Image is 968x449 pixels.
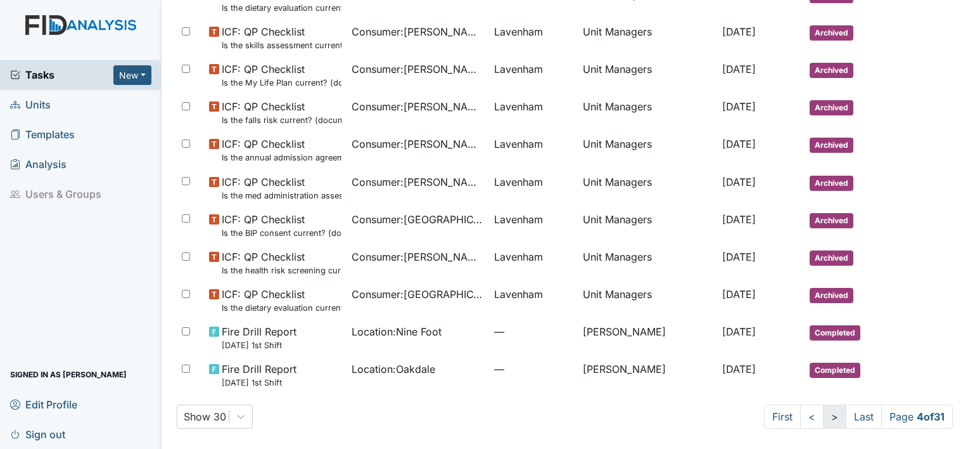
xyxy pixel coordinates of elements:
[10,424,65,444] span: Sign out
[10,67,113,82] a: Tasks
[222,77,341,89] small: Is the My Life Plan current? (document the date in the comment section)
[10,365,127,384] span: Signed in as [PERSON_NAME]
[352,62,484,77] span: Consumer : [PERSON_NAME]
[222,377,296,389] small: [DATE] 1st Shift
[722,25,756,38] span: [DATE]
[810,363,860,378] span: Completed
[10,125,75,145] span: Templates
[184,409,226,424] div: Show 30
[352,361,435,377] span: Location : Oakdale
[222,152,341,164] small: Is the annual admission agreement current? (document the date in the comment section)
[222,136,341,164] span: ICF: QP Checklist Is the annual admission agreement current? (document the date in the comment se...
[810,138,853,153] span: Archived
[722,363,756,375] span: [DATE]
[494,174,543,190] span: Lavenham
[810,100,853,115] span: Archived
[722,100,756,113] span: [DATE]
[494,99,543,114] span: Lavenham
[846,405,882,429] a: Last
[222,339,296,351] small: [DATE] 1st Shift
[494,324,572,339] span: —
[810,288,853,303] span: Archived
[222,227,341,239] small: Is the BIP consent current? (document the date, BIP number in the comment section)
[494,287,543,302] span: Lavenham
[352,136,484,152] span: Consumer : [PERSON_NAME]
[578,94,717,131] td: Unit Managers
[494,249,543,264] span: Lavenham
[764,405,801,429] a: First
[222,324,296,351] span: Fire Drill Report 7/5/25 1st Shift
[722,325,756,338] span: [DATE]
[722,176,756,188] span: [DATE]
[722,288,756,301] span: [DATE]
[222,212,341,239] span: ICF: QP Checklist Is the BIP consent current? (document the date, BIP number in the comment section)
[222,190,341,202] small: Is the med administration assessment current? (document the date in the comment section)
[722,138,756,150] span: [DATE]
[578,356,717,394] td: [PERSON_NAME]
[823,405,846,429] a: >
[222,287,341,314] span: ICF: QP Checklist Is the dietary evaluation current? (document the date in the comment section)
[352,24,484,39] span: Consumer : [PERSON_NAME]
[578,244,717,282] td: Unit Managers
[352,324,442,339] span: Location : Nine Foot
[722,63,756,75] span: [DATE]
[222,114,341,126] small: Is the falls risk current? (document the date in the comment section)
[810,251,853,266] span: Archived
[222,62,341,89] span: ICF: QP Checklist Is the My Life Plan current? (document the date in the comment section)
[578,282,717,319] td: Unit Managers
[222,361,296,389] span: Fire Drill Report 7/5/25 1st Shift
[352,249,484,264] span: Consumer : [PERSON_NAME]
[810,213,853,228] span: Archived
[10,155,67,174] span: Analysis
[917,410,945,423] strong: 4 of 31
[113,65,151,85] button: New
[352,287,484,302] span: Consumer : [GEOGRAPHIC_DATA][PERSON_NAME][GEOGRAPHIC_DATA]
[578,169,717,207] td: Unit Managers
[352,174,484,190] span: Consumer : [PERSON_NAME]
[722,251,756,263] span: [DATE]
[10,95,51,115] span: Units
[764,405,953,429] nav: task-pagination
[578,56,717,94] td: Unit Managers
[800,405,824,429] a: <
[222,249,341,277] span: ICF: QP Checklist Is the health risk screening current? (document the date in the comment section)
[222,174,341,202] span: ICF: QP Checklist Is the med administration assessment current? (document the date in the comment...
[494,136,543,152] span: Lavenham
[578,131,717,169] td: Unit Managers
[352,212,484,227] span: Consumer : [GEOGRAPHIC_DATA][PERSON_NAME][GEOGRAPHIC_DATA]
[810,325,860,341] span: Completed
[810,176,853,191] span: Archived
[722,213,756,226] span: [DATE]
[578,19,717,56] td: Unit Managers
[222,2,341,14] small: Is the dietary evaluation current? (document the date in the comment section)
[494,62,543,77] span: Lavenham
[494,361,572,377] span: —
[578,319,717,356] td: [PERSON_NAME]
[810,25,853,41] span: Archived
[494,24,543,39] span: Lavenham
[578,207,717,244] td: Unit Managers
[222,24,341,51] span: ICF: QP Checklist Is the skills assessment current? (document the date in the comment section)
[10,394,77,414] span: Edit Profile
[352,99,484,114] span: Consumer : [PERSON_NAME]
[881,405,953,429] span: Page
[222,99,341,126] span: ICF: QP Checklist Is the falls risk current? (document the date in the comment section)
[222,264,341,277] small: Is the health risk screening current? (document the date in the comment section)
[810,63,853,78] span: Archived
[222,302,341,314] small: Is the dietary evaluation current? (document the date in the comment section)
[494,212,543,227] span: Lavenham
[222,39,341,51] small: Is the skills assessment current? (document the date in the comment section)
